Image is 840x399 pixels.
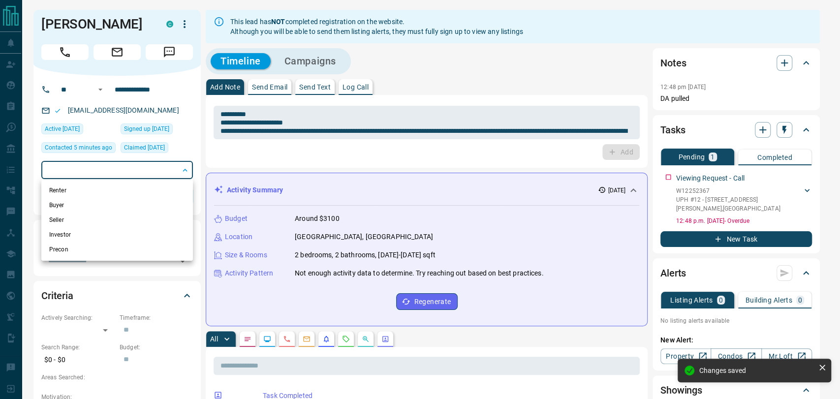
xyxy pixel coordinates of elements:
[41,198,193,213] li: Buyer
[41,213,193,227] li: Seller
[41,227,193,242] li: Investor
[699,367,814,374] div: Changes saved
[41,242,193,257] li: Precon
[41,183,193,198] li: Renter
